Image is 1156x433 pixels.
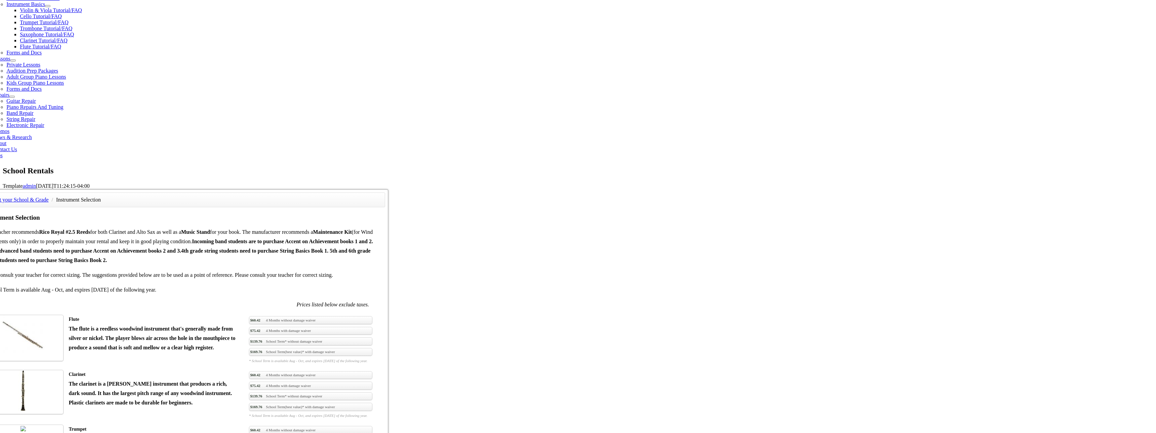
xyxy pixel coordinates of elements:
[250,404,262,409] span: $169.76
[313,229,352,235] strong: Maintenance Kit
[36,183,89,189] span: [DATE]T11:24:15-04:00
[9,96,15,98] button: Open submenu of Repairs
[20,19,68,25] a: Trumpet Tutorial/FAQ
[6,50,42,55] a: Forms and Docs
[20,44,61,49] a: Flute Tutorial/FAQ
[69,326,236,350] strong: The flute is a reedless woodwind instrument that's generally made from silver or nickel. The play...
[250,427,260,433] span: $60.42
[6,80,64,86] a: Kids Group Piano Lessons
[39,229,90,235] strong: Rico Royal #2.5 Reeds
[249,413,372,418] em: * School Term is available Aug - Oct, and expires [DATE] of the following year.
[181,229,210,235] strong: Music Stand
[69,381,232,405] strong: The clarinet is a [PERSON_NAME] instrument that produces a rich, dark sound. It has the largest p...
[249,403,372,411] a: $169.76School Term(best value)* with damage waiver
[6,116,35,122] a: String Repair
[6,104,63,110] a: Piano Repairs And Tuning
[20,426,26,431] img: th_1fc34dab4bdaff02a3697e89cb8f30dd_1334255105TRUMP.jpg
[6,1,45,7] a: Instrument Basics
[250,372,260,378] span: $60.42
[2,370,44,411] img: th_1fc34dab4bdaff02a3697e89cb8f30dd_1328556165CLAR.jpg
[20,13,62,19] a: Cello Tutorial/FAQ
[249,348,372,356] a: $169.76School Term(best value)* with damage waiver
[45,5,50,7] button: Open submenu of Instrument Basics
[3,183,23,189] span: Template
[56,195,101,205] li: Instrument Selection
[6,110,33,116] a: Band Repair
[6,68,58,74] a: Audition Prep Packages
[10,59,16,61] button: Open submenu of Lessons
[6,62,40,68] a: Private Lessons
[6,74,66,80] a: Adult Group Piano Lessons
[250,317,260,323] span: $60.42
[20,38,68,43] a: Clarinet Tutorial/FAQ
[20,32,74,37] a: Saxophone Tutorial/FAQ
[69,370,239,379] div: Clarinet
[6,86,42,92] a: Forms and Docs
[50,197,55,203] span: /
[249,382,372,390] a: $75.424 Months with damage waiver
[249,316,372,324] a: $60.424 Months without damage waiver
[297,302,369,307] em: Prices listed below exclude taxes.
[23,183,36,189] a: admin
[20,7,82,13] a: Violin & Viola Tutorial/FAQ
[249,371,372,379] a: $60.424 Months without damage waiver
[250,383,260,388] span: $75.42
[6,98,36,104] a: Guitar Repair
[249,337,372,345] a: $139.76School Term* without damage waiver
[69,315,239,324] div: Flute
[6,122,44,128] a: Electronic Repair
[249,327,372,335] a: $75.424 Months with damage waiver
[250,349,262,354] span: $169.76
[250,328,260,333] span: $75.42
[250,393,262,399] span: $139.76
[249,392,372,400] a: $139.76School Term* without damage waiver
[20,26,72,31] a: Trombone Tutorial/FAQ
[250,339,262,344] span: $139.76
[249,358,372,363] em: * School Term is available Aug - Oct, and expires [DATE] of the following year.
